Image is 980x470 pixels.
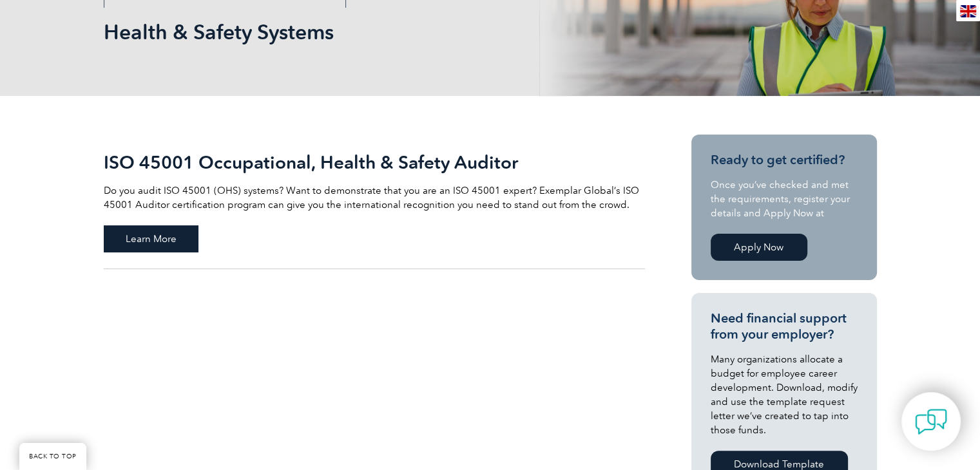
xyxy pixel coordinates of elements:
p: Once you’ve checked and met the requirements, register your details and Apply Now at [711,178,858,220]
h1: Health & Safety Systems [104,19,599,44]
a: Apply Now [711,234,807,261]
img: en [960,5,976,17]
h2: ISO 45001 Occupational, Health & Safety Auditor [104,152,645,173]
h3: Need financial support from your employer? [711,310,858,343]
h3: Ready to get certified? [711,152,858,168]
img: contact-chat.png [915,406,947,438]
a: ISO 45001 Occupational, Health & Safety Auditor Do you audit ISO 45001 (OHS) systems? Want to dem... [104,135,645,269]
p: Many organizations allocate a budget for employee career development. Download, modify and use th... [711,352,858,437]
a: BACK TO TOP [19,443,86,470]
span: Learn More [104,225,198,252]
p: Do you audit ISO 45001 (OHS) systems? Want to demonstrate that you are an ISO 45001 expert? Exemp... [104,183,645,212]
